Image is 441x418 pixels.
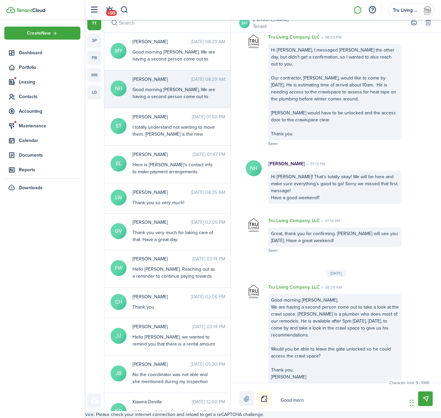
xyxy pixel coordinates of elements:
div: Good morning [PERSON_NAME], We are having a second person come out to take a look at the crawl sp... [132,49,216,125]
p: Tru Living Company, LLC [268,217,320,224]
time: [DATE] 08:29 AM [191,38,225,45]
button: Delete [423,18,433,28]
span: Jayniqua Johnson [132,323,192,330]
img: TenantCloud [16,8,45,12]
span: Madalinn Yoder [132,38,191,45]
input: search [104,13,230,33]
span: Contacts [19,93,80,100]
div: Hello [PERSON_NAME], Reaching out as a reminder to continue paying towards the security deposit. ... [132,266,216,322]
avatar-text: JJ [111,328,127,344]
div: Thank you very much for taking care of that. Have a great day. [132,229,216,243]
span: Sara Tompkins [132,113,192,120]
button: Open sidebar [88,4,100,16]
span: Leasing [19,78,80,85]
div: Here is [PERSON_NAME]'s contact info to make payment arrangements. [PHONE_NUMBER]. I will also pr... [132,161,216,189]
a: pb [87,51,101,65]
time: [DATE] 08:29 AM [191,76,225,83]
button: Open resource center [367,4,378,16]
avatar-text: CH [111,294,127,310]
button: Search [110,18,119,28]
a: ld [87,85,101,99]
button: Open menu [4,27,80,40]
span: Nina Hepworth [132,76,191,83]
div: Hi [PERSON_NAME], I messaged [PERSON_NAME] the other day, but didn't get a confirmation, so I wan... [268,44,401,140]
div: Good morning [PERSON_NAME], We are having a second person come out to take a look at the crawl sp... [132,86,216,163]
button: Notice [257,391,272,406]
button: Print [409,18,418,28]
span: Accounting [19,108,80,115]
time: [DATE] 01:47 PM [193,151,225,158]
img: Tru Living Company, LLC [246,217,262,233]
span: Jamilla Briggs [132,361,191,368]
span: Dashboard [19,49,80,56]
time: 08:29 AM [320,284,342,290]
span: Seen [268,141,278,147]
a: tt [87,16,101,30]
time: 06:53 PM [320,34,342,40]
time: [DATE] 03:14 PM [192,323,225,330]
avatar-text: NH [246,160,262,176]
span: Latessa Wallace [132,189,191,196]
a: Dashboard [4,46,80,59]
p: [PERSON_NAME] [268,160,305,167]
avatar-text: NH [111,80,127,96]
avatar-text: NH [239,18,250,28]
avatar-text: MY [111,43,127,59]
time: [DATE] 05:30 PM [191,361,225,368]
span: Eric Lerch [132,151,193,158]
span: Reports [19,166,80,173]
span: Portfolio [19,64,80,71]
time: 07:13 PM [305,161,325,167]
a: Notifications [103,2,116,19]
span: Create New [27,31,51,36]
button: Search [120,4,129,16]
a: sp [87,34,101,48]
img: Tru Living Company, LLC [246,34,262,50]
time: [DATE] 02:05 PM [191,219,225,226]
span: Floretta Wilson [132,255,192,262]
span: Documents [19,152,80,159]
time: 07:14 PM [320,218,340,224]
small: Character limit: 9 / 1000 [388,380,431,386]
avatar-text: FW [111,260,127,276]
p: Tru Living Company, LLC [268,284,320,291]
img: Tru Living Company, LLC [246,284,262,300]
div: Drag [410,393,414,413]
time: [DATE] 08:35 AM [191,189,225,196]
avatar-text: ST [111,118,127,134]
span: Giselle Vergera [132,219,191,226]
div: Great, thank you for confirming. [PERSON_NAME] will see you [DATE]. Have a great weekend! [268,227,401,247]
span: Kiawna Deville [132,398,192,405]
a: Reports [4,163,80,176]
avatar-text: JB [111,365,127,381]
span: Carrie Harms [132,293,191,300]
avatar-text: GV [111,223,127,239]
div: I totally understand not wanting to move them. [PERSON_NAME] is the new resident and I provided y... [132,124,216,166]
p: Tru Living Company, LLC [268,34,320,41]
span: Tru Living Company, LLC [393,8,419,13]
avatar-text: EL [111,156,127,172]
div: Thank you so very much! [132,199,216,206]
div: Hello [PERSON_NAME], we wanted to remind you that there is a rental amount of $45 due on the firs... [132,334,216,396]
time: [DATE] 01:50 PM [192,113,225,120]
iframe: Chat Widget [408,386,441,418]
div: [DATE] [325,270,346,277]
time: [DATE] 02:06 PM [191,293,225,300]
time: [DATE] 12:00 PM [192,398,225,405]
time: [DATE] 03:14 PM [192,255,225,262]
span: +99 [106,10,117,16]
div: Good morning [PERSON_NAME], We are having a second person come out to take a look at the crawl sp... [268,294,401,383]
img: TenantCloud [6,7,15,13]
div: Thank you [132,304,216,311]
span: Downloads [19,184,43,191]
span: Maintenance [19,122,80,129]
span: Calendar [19,137,80,144]
a: Tenant [253,23,288,30]
div: Hi [PERSON_NAME]! That’s totally okay! We will be here and make sure everything’s good to go! Sor... [268,171,401,204]
img: Tru Living Company, LLC [422,5,433,16]
span: Seen [268,247,278,253]
a: mr [87,68,101,82]
avatar-text: LW [111,190,127,206]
